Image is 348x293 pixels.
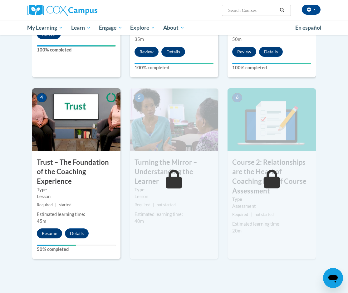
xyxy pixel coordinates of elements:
[55,203,56,207] span: |
[135,211,213,218] div: Estimated learning time:
[295,24,321,31] span: En español
[27,5,119,16] a: Cox Campus
[291,21,326,34] a: En español
[302,5,321,15] button: Account Settings
[159,21,189,35] a: About
[130,24,155,32] span: Explore
[37,228,62,238] button: Resume
[37,211,116,218] div: Estimated learning time:
[37,193,116,200] div: Lesson
[37,186,116,193] label: Type
[161,47,185,57] button: Details
[135,203,150,207] span: Required
[135,47,159,57] button: Review
[23,21,67,35] a: My Learning
[228,7,277,14] input: Search Courses
[37,246,116,253] label: 50% completed
[67,21,95,35] a: Learn
[157,203,176,207] span: not started
[153,203,154,207] span: |
[232,93,242,102] span: 6
[232,212,248,217] span: Required
[232,221,311,227] div: Estimated learning time:
[37,218,46,224] span: 45m
[323,268,343,288] iframe: Button to launch messaging window
[251,212,252,217] span: |
[32,88,120,151] img: Course Image
[37,245,76,246] div: Your progress
[37,46,116,53] label: 100% completed
[232,228,242,233] span: 20m
[130,158,218,186] h3: Turning the Mirror – Understanding the Learner
[23,21,326,35] div: Main menu
[232,64,311,71] label: 100% completed
[65,228,89,238] button: Details
[59,203,71,207] span: started
[130,88,218,151] img: Course Image
[232,47,256,57] button: Review
[163,24,184,32] span: About
[259,47,283,57] button: Details
[232,196,311,203] label: Type
[135,64,213,71] label: 100% completed
[228,88,316,151] img: Course Image
[99,24,122,32] span: Engage
[232,63,311,64] div: Your progress
[135,218,144,224] span: 40m
[32,158,120,186] h3: Trust – The Foundation of the Coaching Experience
[37,203,53,207] span: Required
[27,5,97,16] img: Cox Campus
[27,24,63,32] span: My Learning
[228,158,316,196] h3: Course 2: Relationships are the Heart of Coaching End of Course Assessment
[135,63,213,64] div: Your progress
[95,21,126,35] a: Engage
[232,203,311,210] div: Assessment
[71,24,91,32] span: Learn
[277,7,287,14] button: Search
[135,193,213,200] div: Lesson
[37,45,116,46] div: Your progress
[135,37,144,42] span: 35m
[255,212,274,217] span: not started
[135,93,145,102] span: 5
[126,21,159,35] a: Explore
[37,93,47,102] span: 4
[135,186,213,193] label: Type
[232,37,242,42] span: 50m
